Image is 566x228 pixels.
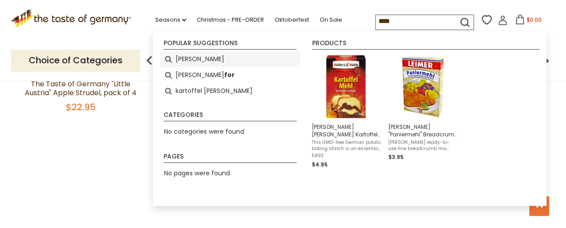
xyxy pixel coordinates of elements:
[312,40,539,50] li: Products
[388,139,458,152] span: [PERSON_NAME] ready-to-use fine breadcrumb mix already contains eggs and spices and replaces the ...
[164,169,230,178] span: No pages were found
[312,161,328,168] span: $4.95
[388,123,458,138] span: [PERSON_NAME] "Paniermehl" Breadcrumb Coating, 14.1 oz
[164,127,244,136] span: No categories were found
[155,15,186,25] a: Seasons
[11,50,140,71] p: Choice of Categories
[197,15,264,25] a: Christmas - PRE-ORDER
[509,15,547,28] button: $0.00
[141,52,158,70] img: previous arrow
[312,123,381,138] span: [PERSON_NAME] [PERSON_NAME] Kartoffel [PERSON_NAME] for Baking 17.6 oz.
[312,153,381,159] span: 5883
[224,70,235,80] b: for
[312,139,381,152] span: This GMO-free German potato baking starch is an essential ingredient for baking German cakes or t...
[164,153,297,163] li: Pages
[391,55,455,119] img: Leimer Paniermehl Breadcrumb Coating
[385,51,461,173] li: Leimer "Paniermehl" Breadcrumb Coating, 14.1 oz
[160,67,300,83] li: mehl for
[308,51,385,173] li: Muller's Muhle Kartoffel Mehl for Baking 17.6 oz.
[160,51,300,67] li: mehl
[388,153,404,161] span: $3.95
[388,55,458,169] a: Leimer Paniermehl Breadcrumb Coating[PERSON_NAME] "Paniermehl" Breadcrumb Coating, 14.1 oz[PERSON...
[275,15,309,25] a: Oktoberfest
[164,40,297,50] li: Popular suggestions
[527,16,542,23] span: $0.00
[320,15,342,25] a: On Sale
[312,55,381,169] a: Mueller Muehle German Potato Starch for Baking[PERSON_NAME] [PERSON_NAME] Kartoffel [PERSON_NAME]...
[314,55,379,119] img: Mueller Muehle German Potato Starch for Baking
[160,83,300,99] li: kartoffel mehl
[25,79,137,98] a: The Taste of Germany "Little Austria" Apple Strudel, pack of 4
[66,101,96,113] span: $22.95
[153,31,547,206] div: Instant Search Results
[164,112,297,121] li: Categories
